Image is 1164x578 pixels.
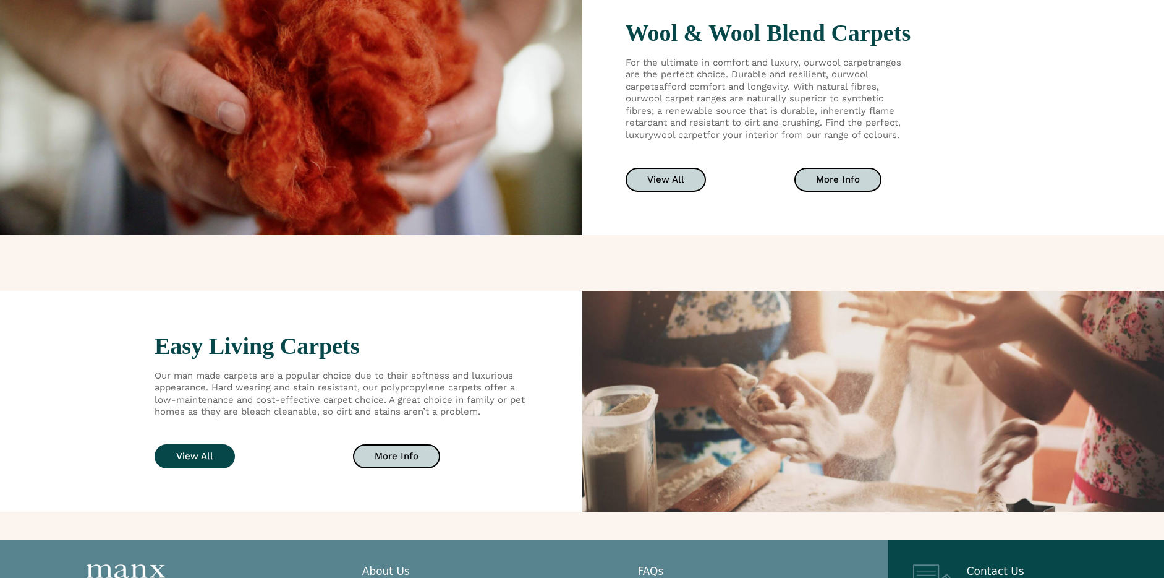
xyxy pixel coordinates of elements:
span: More Info [816,175,860,184]
span: More Info [375,452,418,461]
span: afford comfort and longevity. With natural fibres, our [626,81,879,105]
a: More Info [353,444,440,468]
h2: Easy Living Carpets [155,334,539,358]
span: Our man made carpets are a popular choice due to their softness and luxurious appearance. Hard we... [155,370,525,418]
span: wool carpet r [640,93,700,104]
a: View All [626,168,706,192]
h2: Wool & Wool Blend Carpets [626,21,1121,45]
span: ranges are the perfect choice. Durable and resilient, our [626,57,901,80]
span: View All [647,175,684,184]
span: For the ultimate in comfort and luxury, our [626,57,818,68]
a: More Info [794,168,881,192]
span: wool carpet [818,57,872,68]
span: for your interior from our range of colours. [707,129,899,140]
span: wool carpet [653,129,707,140]
a: View All [155,444,235,468]
span: anges are naturally superior to synthetic fibres; a renewable source that is durable, inherently ... [626,93,901,140]
span: wool carpets [626,69,868,92]
a: Contact Us [967,565,1024,577]
a: FAQs [638,565,664,577]
span: View All [176,452,213,461]
a: About Us [362,565,410,577]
